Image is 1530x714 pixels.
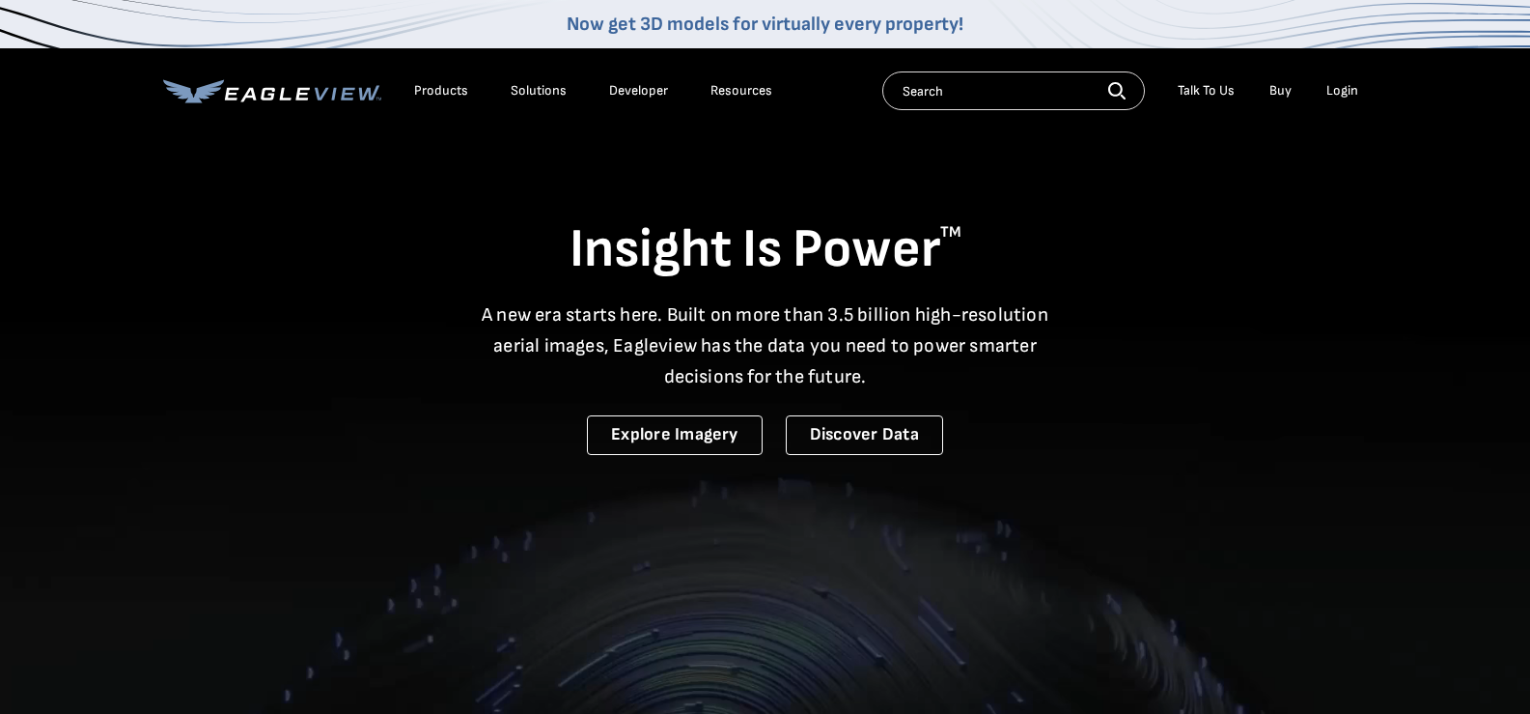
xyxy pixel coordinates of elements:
a: Now get 3D models for virtually every property! [567,13,963,36]
sup: TM [940,223,961,242]
div: Resources [710,82,772,100]
div: Products [414,82,468,100]
div: Talk To Us [1178,82,1235,100]
a: Buy [1269,82,1292,100]
a: Developer [609,82,668,100]
a: Explore Imagery [587,415,763,455]
input: Search [882,71,1145,110]
p: A new era starts here. Built on more than 3.5 billion high-resolution aerial images, Eagleview ha... [470,300,1061,392]
div: Solutions [511,82,567,100]
a: Discover Data [786,415,943,455]
h1: Insight Is Power [163,216,1368,284]
div: Login [1326,82,1358,100]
